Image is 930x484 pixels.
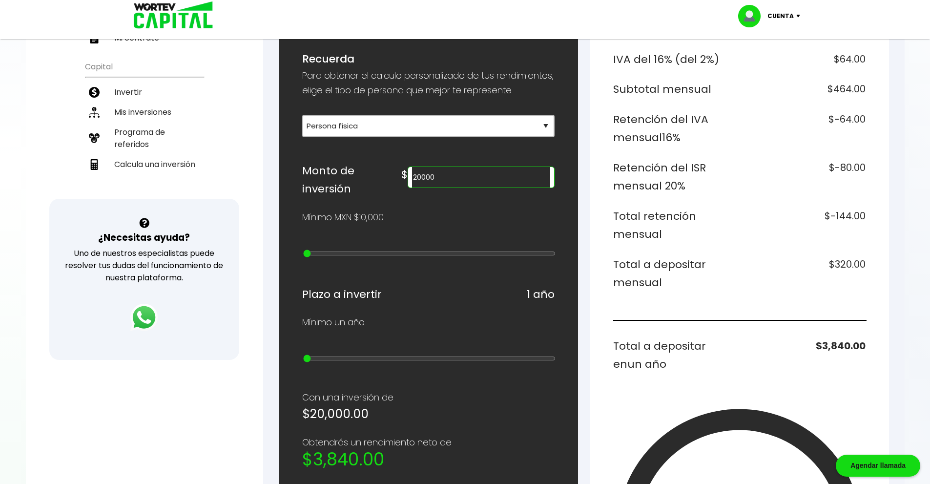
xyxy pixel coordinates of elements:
[836,455,920,477] div: Agendar llamada
[613,255,736,292] h6: Total a depositar mensual
[613,110,736,147] h6: Retención del IVA mensual 16%
[302,210,384,225] p: Mínimo MXN $10,000
[743,207,866,244] h6: $-144.00
[743,80,866,99] h6: $464.00
[613,50,736,69] h6: IVA del 16% (del 2%)
[302,285,382,304] h6: Plazo a invertir
[89,107,100,118] img: inversiones-icon.6695dc30.svg
[89,133,100,144] img: recomiendanos-icon.9b8e9327.svg
[302,50,555,68] h6: Recuerda
[743,337,866,374] h6: $3,840.00
[302,450,555,469] h2: $3,840.00
[62,247,227,284] p: Uno de nuestros especialistas puede resolver tus dudas del funcionamiento de nuestra plataforma.
[89,87,100,98] img: invertir-icon.b3b967d7.svg
[302,162,402,198] h6: Monto de inversión
[743,110,866,147] h6: $-64.00
[130,304,158,331] img: logos_whatsapp-icon.242b2217.svg
[302,390,555,405] p: Con una inversión de
[613,337,736,374] h6: Total a depositar en un año
[85,56,204,199] ul: Capital
[85,122,204,154] a: Programa de referidos
[743,50,866,69] h6: $64.00
[302,68,555,98] p: Para obtener el calculo personalizado de tus rendimientos, elige el tipo de persona que mejor te ...
[613,80,736,99] h6: Subtotal mensual
[98,231,190,245] h3: ¿Necesitas ayuda?
[743,159,866,195] h6: $-80.00
[85,154,204,174] a: Calcula una inversión
[302,405,555,423] h5: $20,000.00
[613,207,736,244] h6: Total retención mensual
[302,315,365,330] p: Mínimo un año
[89,159,100,170] img: calculadora-icon.17d418c4.svg
[794,15,807,18] img: icon-down
[85,82,204,102] a: Invertir
[738,5,767,27] img: profile-image
[302,435,555,450] p: Obtendrás un rendimiento neto de
[85,102,204,122] a: Mis inversiones
[613,159,736,195] h6: Retención del ISR mensual 20%
[527,285,555,304] h6: 1 año
[767,9,794,23] p: Cuenta
[401,166,408,184] h6: $
[743,255,866,292] h6: $320.00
